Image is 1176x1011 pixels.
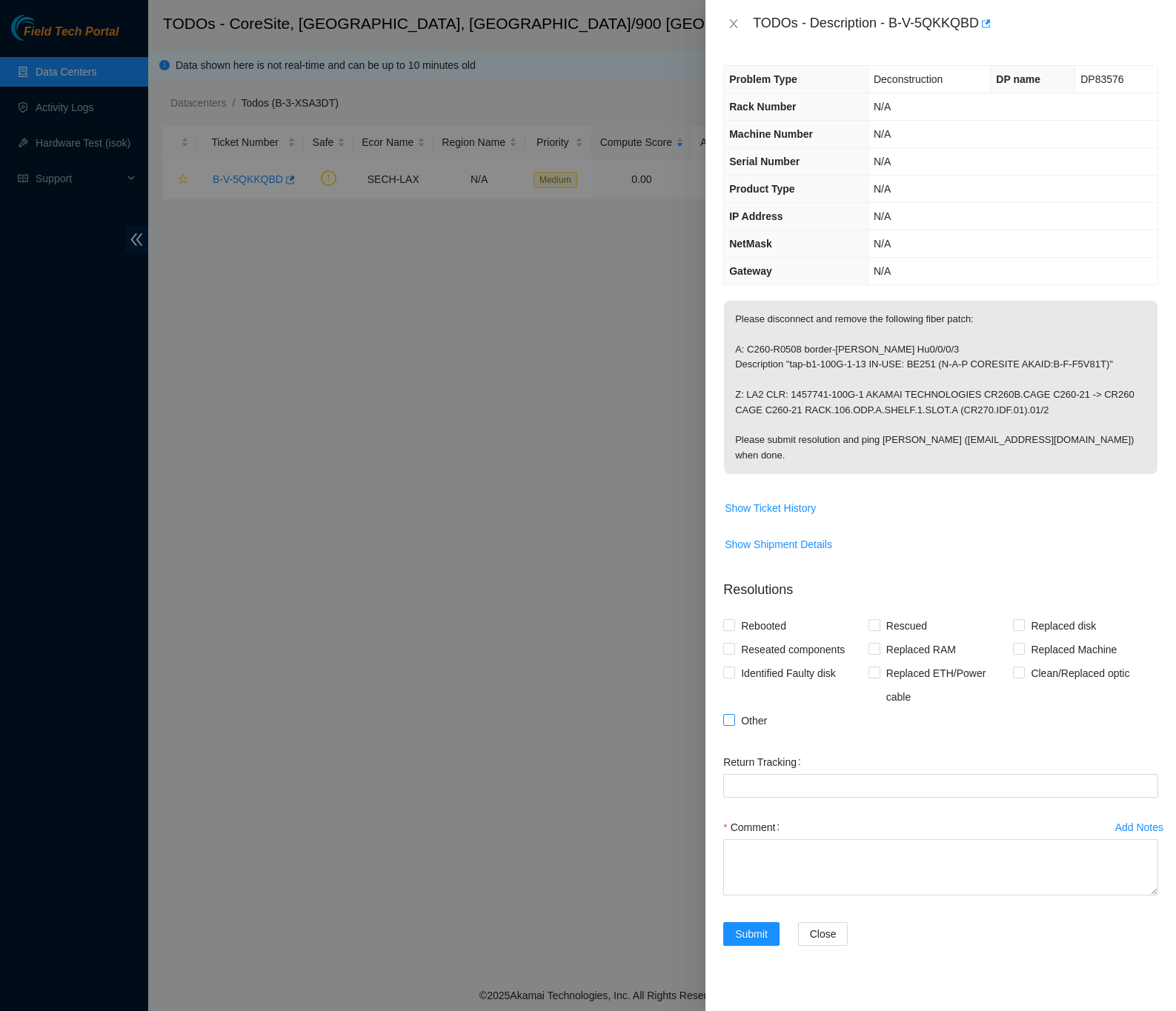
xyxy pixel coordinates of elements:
[724,301,1157,474] p: Please disconnect and remove the following fiber patch: A: C260-R0508 border-[PERSON_NAME] Hu0/0/...
[729,238,772,250] span: NetMask
[729,128,813,140] span: Machine Number
[874,101,891,113] span: N/A
[735,926,768,942] span: Submit
[729,73,797,85] span: Problem Type
[724,533,833,556] button: Show Shipment Details
[735,614,792,638] span: Rebooted
[723,815,785,839] label: Comment
[724,496,817,520] button: Show Ticket History
[798,922,848,946] button: Close
[880,638,962,661] span: Replaced RAM
[1025,661,1135,685] span: Clean/Replaced optic
[874,238,891,250] span: N/A
[725,536,832,553] span: Show Shipment Details
[810,926,837,942] span: Close
[735,638,851,661] span: Reseated components
[723,568,1158,600] p: Resolutions
[729,265,772,277] span: Gateway
[874,73,943,85] span: Deconstruction
[880,614,933,638] span: Rescued
[723,922,780,946] button: Submit
[735,709,773,733] span: Other
[723,839,1158,895] textarea: Comment
[723,17,744,31] button: Close
[1080,73,1123,85] span: DP83576
[729,156,800,167] span: Serial Number
[1025,614,1102,638] span: Replaced disk
[729,210,783,222] span: IP Address
[728,18,740,30] span: close
[874,156,891,167] span: N/A
[874,183,891,195] span: N/A
[1115,822,1163,833] div: Add Notes
[735,661,842,685] span: Identified Faulty disk
[753,12,1158,36] div: TODOs - Description - B-V-5QKKQBD
[880,661,1014,709] span: Replaced ETH/Power cable
[723,774,1158,798] input: Return Tracking
[1114,815,1164,839] button: Add Notes
[725,500,816,516] span: Show Ticket History
[874,210,891,222] span: N/A
[729,101,796,113] span: Rack Number
[1025,638,1123,661] span: Replaced Machine
[874,265,891,277] span: N/A
[729,183,794,195] span: Product Type
[723,750,807,774] label: Return Tracking
[996,73,1040,85] span: DP name
[874,128,891,140] span: N/A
